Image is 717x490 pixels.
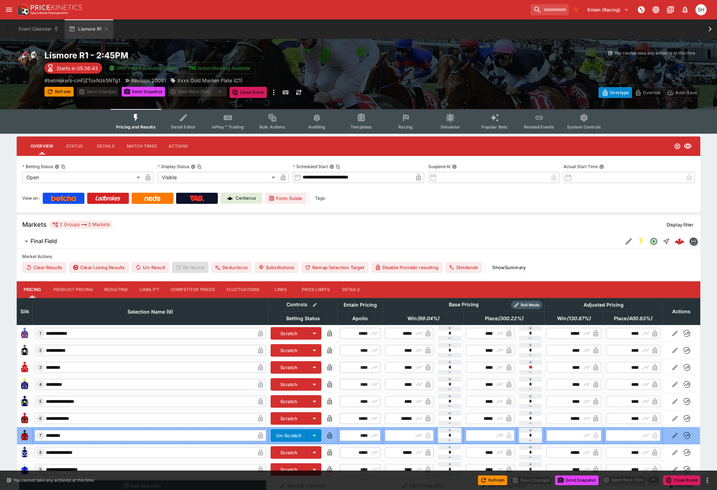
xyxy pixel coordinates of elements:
button: Scratch [271,463,308,476]
button: Substitutions [255,262,298,273]
button: Details [90,138,121,155]
span: Related Events [524,124,554,130]
button: Event Calendar [15,19,63,39]
button: Scratch [271,327,308,340]
img: Betcha [51,196,76,201]
th: Actions [662,298,700,325]
p: You cannot take any action(s) at this time. [615,50,696,56]
th: Entain Pricing [338,298,383,312]
button: Actions [163,138,194,155]
button: SRM Prices Available (Top4) [105,62,182,74]
span: System Controls [567,124,601,130]
span: 9 [38,467,43,472]
button: Details [335,281,366,298]
th: Adjusted Pricing [544,298,662,312]
img: horse_racing.png [17,50,39,72]
button: Scott Hunt [693,2,709,17]
svg: Open [650,237,658,246]
span: Bulk Actions [259,124,285,130]
button: Un-Result [132,262,169,273]
span: Betting Status [279,314,328,323]
img: Ladbrokes [95,196,121,201]
button: Close Event [663,475,700,485]
button: more [703,476,711,484]
button: Betting StatusCopy To Clipboard [55,164,59,169]
button: Product Pricing [48,281,99,298]
p: Suspend At [428,164,451,169]
img: runner 7 [19,430,30,441]
span: 2 [38,348,43,353]
button: Edit Detail [623,235,635,248]
input: search [530,4,569,15]
div: Open [22,172,142,183]
img: runner 3 [19,362,30,373]
button: Scratch [271,412,308,425]
img: runner 4 [19,379,30,390]
button: Copy To Clipboard [336,164,340,169]
button: Overview [25,138,59,155]
a: Form Guide [265,193,306,204]
button: Final Field [17,234,623,248]
p: Betting Status [22,164,53,169]
button: No Bookmarks [570,4,581,15]
label: View on : [22,193,40,204]
button: Dividends [445,262,482,273]
h5: Markets [22,221,47,229]
th: Silk [17,298,33,325]
button: Liability [134,281,165,298]
img: runner 9 [19,464,30,475]
span: Racing [398,124,413,130]
div: Event type filters [110,109,607,134]
button: Send Snapshot [555,475,599,485]
svg: Open [674,143,681,150]
span: Re-Result [172,262,208,273]
span: Templates [351,124,372,130]
button: more [270,87,278,98]
img: jetbet-logo.svg [189,65,196,72]
button: Refresh [44,87,74,97]
em: ( 99.04 %) [417,314,439,323]
button: Display filter [662,219,698,230]
div: split button [601,475,660,485]
button: SGM Enabled [635,235,648,248]
span: Place(300.22%) [477,314,531,323]
span: Win(99.04%) [400,314,447,323]
span: Roll Mode [518,302,542,308]
a: Cerberus [221,193,262,204]
button: open drawer [3,3,15,16]
span: Selection Name (9) [120,308,181,316]
div: Xxxx Gold Maiden Plate (C1) [170,77,242,84]
div: Show/hide Price Roll mode configuration. [511,301,542,309]
img: runner 8 [19,447,30,458]
button: Scheduled StartCopy To Clipboard [329,164,334,169]
span: 8 [38,450,43,455]
button: Jetbet Meeting Available [185,62,255,74]
button: Status [59,138,90,155]
button: Scratch [271,378,308,391]
img: logo-cerberus--red.svg [675,236,684,246]
p: Actual Start Time [563,164,598,169]
img: Sportsbook Management [31,11,68,15]
button: Notifications [679,3,691,16]
button: Un-Scratch [271,429,308,442]
button: Suspend At [452,164,457,169]
img: betmakers [690,238,697,245]
button: Auto-Save [664,87,700,98]
p: You cannot take any action(s) at this time. [13,477,95,483]
span: 1 [38,331,43,336]
button: Display StatusCopy To Clipboard [191,164,196,169]
span: Pricing and Results [116,124,156,130]
span: 3 [38,365,43,370]
p: Overtype [610,89,629,96]
button: Disable Provider resulting [371,262,443,273]
a: 1ccb8226-2dad-4d24-8736-bb9bd5c1db4b [673,234,686,248]
button: Scratch [271,361,308,374]
h6: Final Field [31,238,57,245]
p: Revision 20091 [131,77,166,84]
button: Links [265,281,296,298]
img: PriceKinetics [31,5,82,10]
button: Toggle light/dark mode [650,3,662,16]
div: 1ccb8226-2dad-4d24-8736-bb9bd5c1db4b [675,236,684,246]
span: InPlay™ Trading [212,124,244,130]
